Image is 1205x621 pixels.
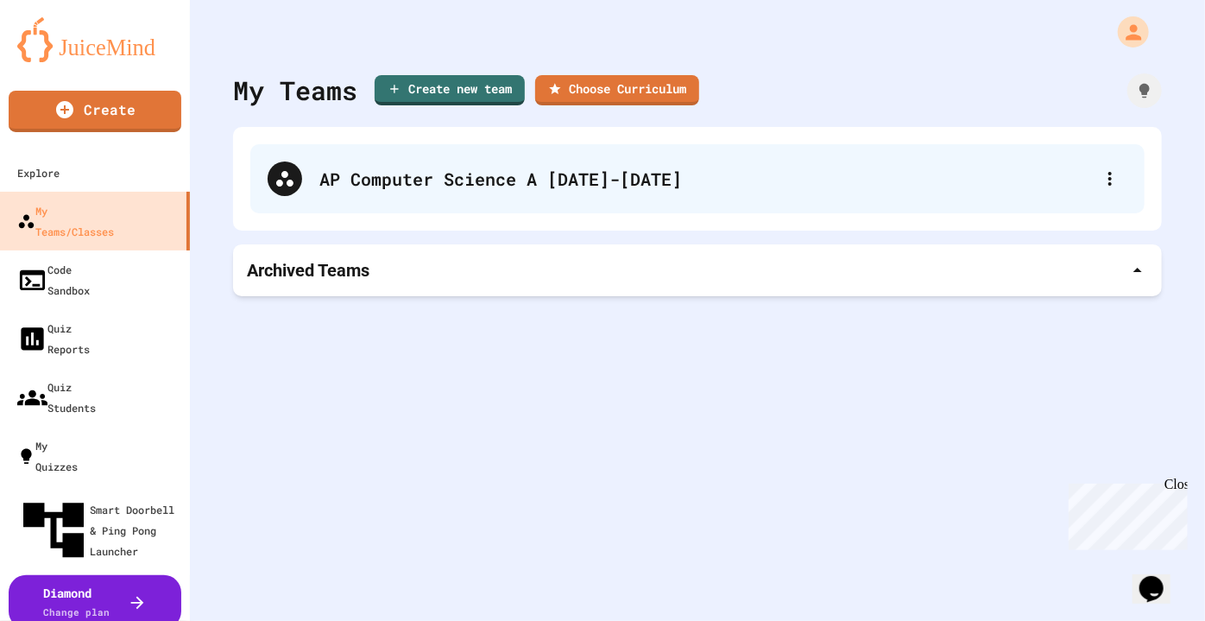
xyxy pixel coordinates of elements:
iframe: chat widget [1132,552,1188,604]
div: How it works [1127,73,1162,108]
div: My Teams/Classes [17,200,114,242]
a: Create [9,91,181,132]
a: Choose Curriculum [535,75,699,105]
div: Quiz Reports [17,318,90,359]
div: Smart Doorbell & Ping Pong Launcher [17,494,183,567]
div: AP Computer Science A [DATE]-[DATE] [319,166,1093,192]
p: Archived Teams [247,258,369,282]
div: Chat with us now!Close [7,7,119,110]
div: Explore [17,162,60,183]
div: My Quizzes [17,435,78,477]
div: AP Computer Science A [DATE]-[DATE] [250,144,1145,213]
iframe: chat widget [1062,477,1188,550]
div: My Account [1100,12,1153,52]
img: logo-orange.svg [17,17,173,62]
span: Change plan [44,605,110,618]
div: Code Sandbox [17,259,90,301]
div: Diamond [44,584,110,620]
a: Create new team [375,75,525,105]
div: Quiz Students [17,377,96,418]
div: My Teams [233,71,357,110]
